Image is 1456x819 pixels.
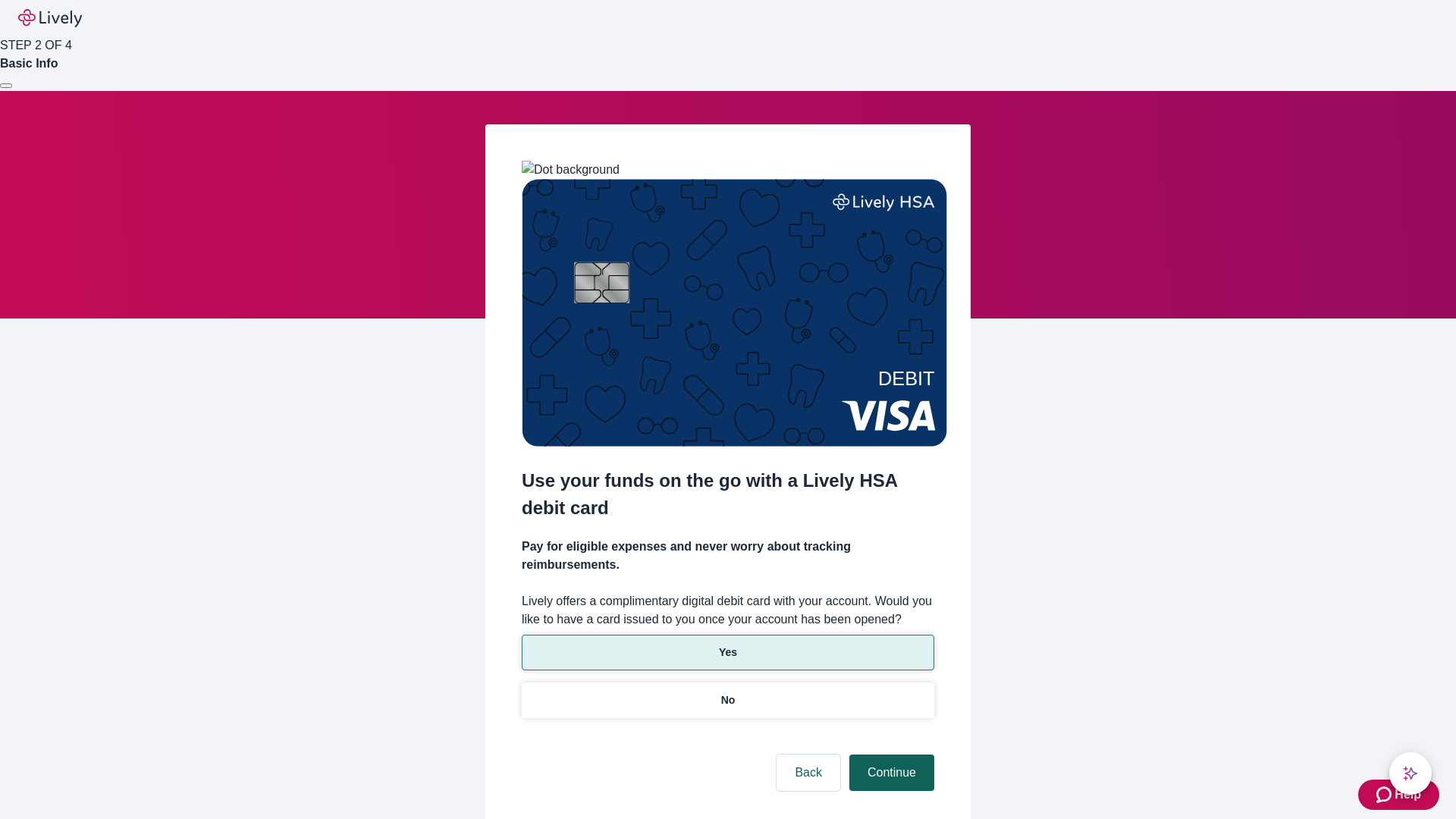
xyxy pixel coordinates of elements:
img: Debit card [522,179,947,447]
label: Lively offers a complimentary digital debit card with your account. Would you like to have a card... [522,592,934,629]
h2: Use your funds on the go with a Lively HSA debit card [522,467,934,522]
button: chat [1389,752,1432,795]
span: Help [1395,786,1421,804]
button: Back [777,755,840,791]
button: Zendesk support iconHelp [1358,780,1439,810]
svg: Zendesk support icon [1376,786,1395,804]
button: No [522,682,934,718]
svg: Lively AI Assistant [1403,766,1418,781]
img: Lively [18,9,82,27]
button: Yes [522,635,934,670]
p: No [721,692,736,708]
p: Yes [719,645,737,661]
img: Dot background [522,161,620,179]
h4: Pay for eligible expenses and never worry about tracking reimbursements. [522,538,934,574]
button: Continue [849,755,934,791]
